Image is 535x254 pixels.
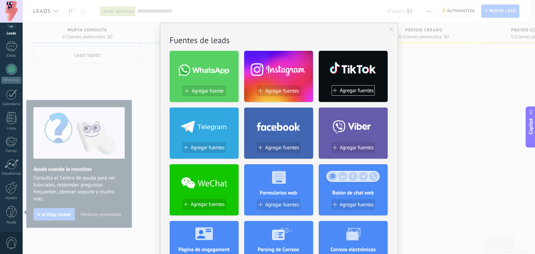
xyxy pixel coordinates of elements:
h4: Botón de chat web [319,190,388,196]
button: Agregar fuentes [332,85,375,96]
span: Agregar fuentes [340,202,374,208]
div: WhatsApp [1,77,21,84]
span: Agregar fuentes [191,201,225,207]
div: Calendario [1,102,22,106]
h4: Correos electrónicos [319,246,388,253]
div: Correo [1,149,22,153]
div: Leads [1,31,22,36]
button: Agregar fuentes [183,142,226,153]
div: Ayuda [1,220,22,225]
button: Agregar fuentes [332,199,375,210]
span: Agregar fuentes [340,88,374,94]
button: Agregar fuentes [257,142,300,153]
button: Agregar fuentes [257,199,300,210]
div: Chats [1,54,22,58]
h4: Parsing de Correos [244,246,313,253]
div: Ajustes [1,196,22,200]
button: Agregar fuente [183,86,226,96]
span: Agregar fuentes [265,145,299,151]
button: Agregar fuentes [332,142,375,153]
span: Agregar fuentes [340,145,374,151]
h2: Fuentes de leads [170,35,388,46]
button: Agregar fuentes [183,199,226,209]
span: Agregar fuentes [265,202,299,208]
h4: Formularios web [244,190,313,196]
button: Agregar fuentes [257,86,300,96]
div: Estadísticas [1,172,22,176]
span: Agregar fuentes [265,88,299,94]
div: Listas [1,126,22,131]
span: Copilot [527,119,534,135]
h4: Página de engagement [170,246,239,253]
span: Agregar fuente [192,88,223,94]
span: Agregar fuentes [191,145,225,151]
